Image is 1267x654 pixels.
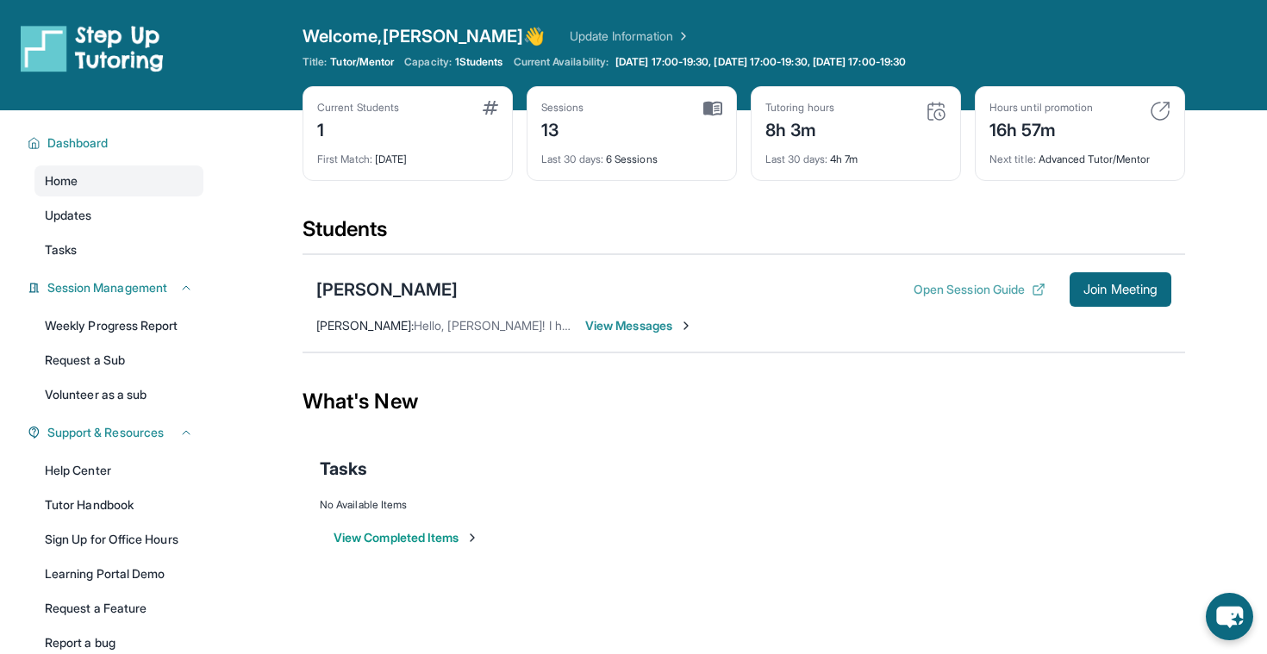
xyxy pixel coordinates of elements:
img: card [1150,101,1170,121]
span: Capacity: [404,55,452,69]
div: No Available Items [320,498,1168,512]
a: Volunteer as a sub [34,379,203,410]
span: 1 Students [455,55,503,69]
div: 8h 3m [765,115,834,142]
img: card [703,101,722,116]
span: Support & Resources [47,424,164,441]
a: Learning Portal Demo [34,558,203,589]
a: Update Information [570,28,690,45]
a: Home [34,165,203,196]
span: Last 30 days : [541,153,603,165]
div: Students [303,215,1185,253]
img: logo [21,24,164,72]
span: Tasks [45,241,77,258]
span: [DATE] 17:00-19:30, [DATE] 17:00-19:30, [DATE] 17:00-19:30 [615,55,906,69]
div: 4h 7m [765,142,946,166]
button: Support & Resources [41,424,193,441]
span: Hello, [PERSON_NAME]! I hope all is well! This is a reminder that [PERSON_NAME] and I have a tuto... [414,318,1257,333]
img: Chevron-Right [679,319,693,333]
div: 1 [317,115,399,142]
a: Weekly Progress Report [34,310,203,341]
span: First Match : [317,153,372,165]
span: Last 30 days : [765,153,827,165]
span: Home [45,172,78,190]
a: Updates [34,200,203,231]
a: Tasks [34,234,203,265]
span: Welcome, [PERSON_NAME] 👋 [303,24,546,48]
a: Sign Up for Office Hours [34,524,203,555]
button: View Completed Items [334,529,479,546]
span: Updates [45,207,92,224]
a: Request a Feature [34,593,203,624]
a: Tutor Handbook [34,489,203,520]
span: Tasks [320,457,367,481]
a: Help Center [34,455,203,486]
div: Hours until promotion [989,101,1093,115]
div: Current Students [317,101,399,115]
span: Join Meeting [1083,284,1158,295]
button: Open Session Guide [914,281,1045,298]
div: Tutoring hours [765,101,834,115]
img: Chevron Right [673,28,690,45]
span: View Messages [585,317,693,334]
span: Session Management [47,279,167,296]
div: Advanced Tutor/Mentor [989,142,1170,166]
div: [DATE] [317,142,498,166]
a: Request a Sub [34,345,203,376]
div: 16h 57m [989,115,1093,142]
div: 6 Sessions [541,142,722,166]
div: Sessions [541,101,584,115]
a: [DATE] 17:00-19:30, [DATE] 17:00-19:30, [DATE] 17:00-19:30 [612,55,909,69]
span: Next title : [989,153,1036,165]
button: Join Meeting [1070,272,1171,307]
span: [PERSON_NAME] : [316,318,414,333]
span: Current Availability: [514,55,609,69]
span: Tutor/Mentor [330,55,394,69]
button: Dashboard [41,134,193,152]
span: Dashboard [47,134,109,152]
div: 13 [541,115,584,142]
button: Session Management [41,279,193,296]
div: [PERSON_NAME] [316,277,458,302]
button: chat-button [1206,593,1253,640]
span: Title: [303,55,327,69]
div: What's New [303,364,1185,439]
img: card [926,101,946,121]
img: card [483,101,498,115]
